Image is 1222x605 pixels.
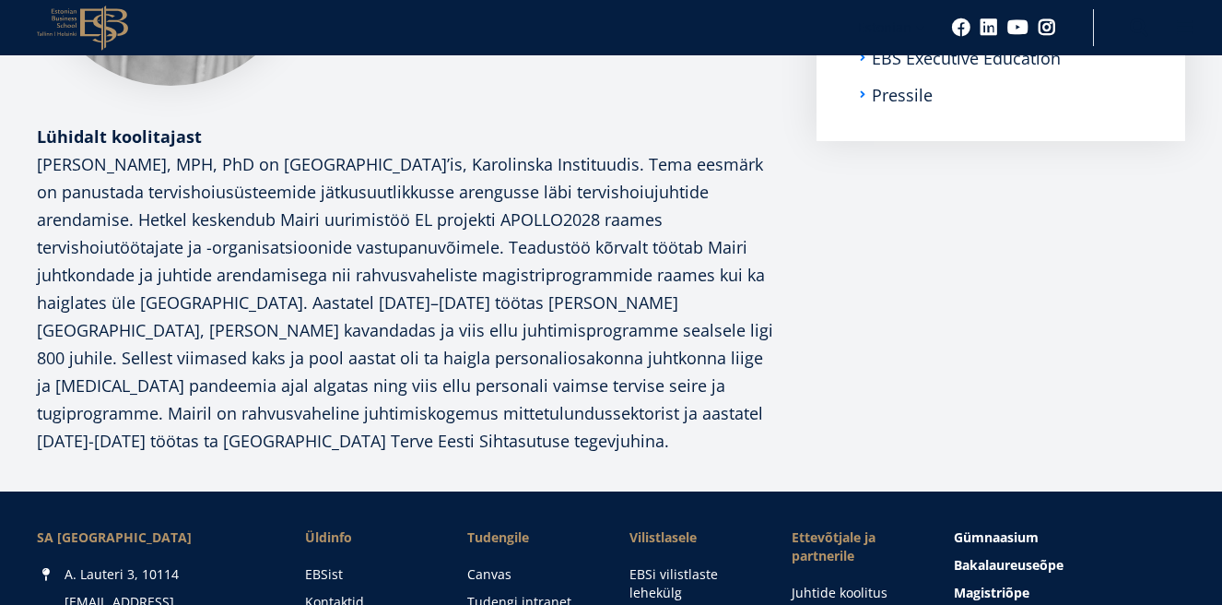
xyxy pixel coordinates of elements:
span: Gümnaasium [954,528,1039,546]
a: Canvas [467,565,593,584]
a: Tudengile [467,528,593,547]
a: Magistriõpe [954,584,1185,602]
span: Vilistlasele [629,528,755,547]
div: Lühidalt koolitajast [37,123,780,150]
a: Youtube [1007,18,1028,37]
a: EBSi vilistlaste lehekülg [629,565,755,602]
span: Ettevõtjale ja partnerile [792,528,917,565]
a: Pressile [872,86,933,104]
a: Bakalaureuseõpe [954,556,1185,575]
a: EBS Executive Education [872,49,1061,67]
a: Facebook [952,18,970,37]
a: Gümnaasium [954,528,1185,547]
span: Magistriõpe [954,584,1029,601]
a: Instagram [1038,18,1056,37]
a: EBSist [305,565,430,584]
a: Juhtide koolitus [792,584,917,602]
p: [PERSON_NAME], MPH, PhD on [GEOGRAPHIC_DATA]’is, Karolinska Instituudis. Tema eesmärk on panustad... [37,150,780,455]
div: SA [GEOGRAPHIC_DATA] [37,528,268,547]
span: Üldinfo [305,528,430,547]
a: Linkedin [980,18,998,37]
div: A. Lauteri 3, 10114 [37,565,268,584]
span: Bakalaureuseõpe [954,556,1063,574]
